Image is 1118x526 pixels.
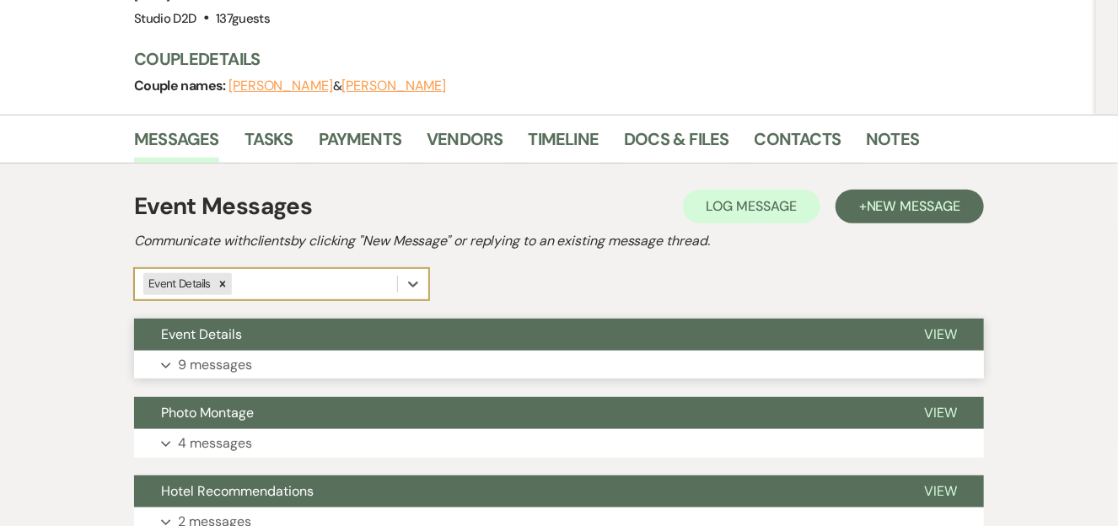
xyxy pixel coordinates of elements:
span: View [924,482,957,500]
span: Studio D2D [134,10,196,27]
a: Timeline [529,126,599,163]
h3: Couple Details [134,47,1078,71]
button: Event Details [134,319,897,351]
button: Log Message [683,190,820,223]
a: Docs & Files [624,126,728,163]
span: Photo Montage [161,404,254,421]
button: 4 messages [134,429,984,458]
button: Hotel Recommendations [134,475,897,507]
span: Event Details [161,325,242,343]
button: View [897,475,984,507]
button: 9 messages [134,351,984,379]
span: New Message [867,197,960,215]
p: 4 messages [178,432,252,454]
span: View [924,404,957,421]
div: Event Details [143,273,213,295]
span: & [228,78,446,94]
button: View [897,319,984,351]
span: View [924,325,957,343]
button: Photo Montage [134,397,897,429]
button: [PERSON_NAME] [228,79,333,93]
a: Contacts [755,126,841,163]
h1: Event Messages [134,189,312,224]
button: [PERSON_NAME] [341,79,446,93]
span: Couple names: [134,77,228,94]
span: Log Message [707,197,797,215]
a: Payments [319,126,402,163]
a: Vendors [427,126,503,163]
button: View [897,397,984,429]
p: 9 messages [178,354,252,376]
a: Messages [134,126,219,163]
a: Tasks [245,126,293,163]
a: Notes [866,126,919,163]
span: Hotel Recommendations [161,482,314,500]
h2: Communicate with clients by clicking "New Message" or replying to an existing message thread. [134,231,984,251]
button: +New Message [836,190,984,223]
span: 137 guests [216,10,270,27]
